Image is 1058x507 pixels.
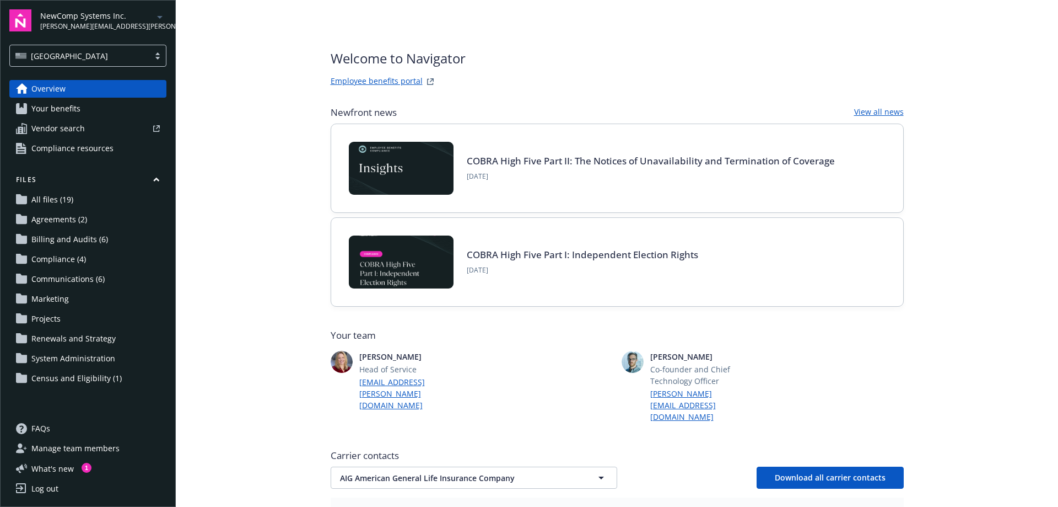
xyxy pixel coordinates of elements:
img: BLOG-Card Image - Compliance - COBRA High Five Pt 1 07-18-25.jpg [349,236,454,289]
a: Communications (6) [9,270,166,288]
a: Compliance resources [9,140,166,157]
span: Your team [331,329,904,342]
a: Overview [9,80,166,98]
a: striveWebsite [424,75,437,88]
span: [GEOGRAPHIC_DATA] [15,50,144,62]
a: Compliance (4) [9,250,166,268]
span: [GEOGRAPHIC_DATA] [31,50,108,62]
a: Billing and Audits (6) [9,231,166,248]
span: Billing and Audits (6) [31,231,108,248]
span: All files (19) [31,191,73,209]
span: Agreements (2) [31,211,87,228]
a: Renewals and Strategy [9,330,166,348]
a: [EMAIL_ADDRESS][PERSON_NAME][DOMAIN_NAME] [359,376,467,411]
a: COBRA High Five Part I: Independent Election Rights [467,248,698,261]
button: NewComp Systems Inc.[PERSON_NAME][EMAIL_ADDRESS][PERSON_NAME][DOMAIN_NAME]arrowDropDown [40,9,166,31]
a: Marketing [9,290,166,308]
span: Census and Eligibility (1) [31,370,122,387]
img: Card Image - EB Compliance Insights.png [349,142,454,195]
span: [DATE] [467,265,698,275]
span: Marketing [31,290,69,308]
span: Renewals and Strategy [31,330,116,348]
span: [PERSON_NAME] [359,351,467,362]
span: Carrier contacts [331,449,904,462]
span: Your benefits [31,100,80,118]
a: FAQs [9,420,166,437]
button: Files [9,175,166,189]
a: Projects [9,310,166,328]
a: View all news [854,106,904,119]
span: Projects [31,310,61,328]
span: Overview [31,80,66,98]
a: arrowDropDown [153,10,166,23]
img: navigator-logo.svg [9,9,31,31]
span: Compliance (4) [31,250,86,268]
a: Employee benefits portal [331,75,423,88]
span: System Administration [31,350,115,367]
span: Co-founder and Chief Technology Officer [650,364,758,387]
a: Census and Eligibility (1) [9,370,166,387]
div: 1 [82,463,91,473]
span: [DATE] [467,172,835,182]
span: Head of Service [359,364,467,375]
a: Your benefits [9,100,166,118]
div: Log out [31,480,58,498]
span: Manage team members [31,440,120,457]
button: AIG American General Life Insurance Company [331,467,617,489]
a: Manage team members [9,440,166,457]
button: Download all carrier contacts [757,467,904,489]
img: photo [622,351,644,373]
span: Communications (6) [31,270,105,288]
span: Compliance resources [31,140,114,157]
span: AIG American General Life Insurance Company [340,472,569,484]
a: COBRA High Five Part II: The Notices of Unavailability and Termination of Coverage [467,154,835,167]
span: [PERSON_NAME] [650,351,758,362]
span: Vendor search [31,120,85,137]
a: Vendor search [9,120,166,137]
span: NewComp Systems Inc. [40,10,153,22]
span: Download all carrier contacts [775,472,886,483]
span: Welcome to Navigator [331,49,466,68]
a: Agreements (2) [9,211,166,228]
span: [PERSON_NAME][EMAIL_ADDRESS][PERSON_NAME][DOMAIN_NAME] [40,22,153,31]
span: Newfront news [331,106,397,119]
button: What's new1 [9,463,91,474]
span: What ' s new [31,463,74,474]
span: FAQs [31,420,50,437]
a: [PERSON_NAME][EMAIL_ADDRESS][DOMAIN_NAME] [650,388,758,423]
img: photo [331,351,353,373]
a: All files (19) [9,191,166,209]
a: System Administration [9,350,166,367]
